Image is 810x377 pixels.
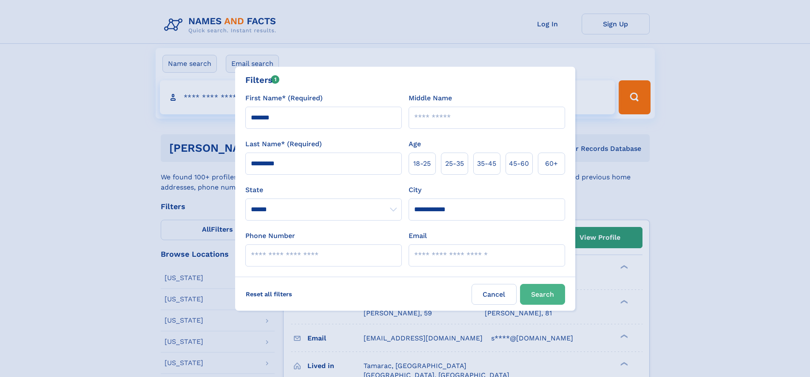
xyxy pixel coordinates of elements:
[245,185,402,195] label: State
[413,159,431,169] span: 18‑25
[545,159,558,169] span: 60+
[520,284,565,305] button: Search
[409,231,427,241] label: Email
[477,159,496,169] span: 35‑45
[409,93,452,103] label: Middle Name
[245,139,322,149] label: Last Name* (Required)
[472,284,517,305] label: Cancel
[409,185,421,195] label: City
[409,139,421,149] label: Age
[245,74,280,86] div: Filters
[245,93,323,103] label: First Name* (Required)
[445,159,464,169] span: 25‑35
[245,231,295,241] label: Phone Number
[240,284,298,304] label: Reset all filters
[509,159,529,169] span: 45‑60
